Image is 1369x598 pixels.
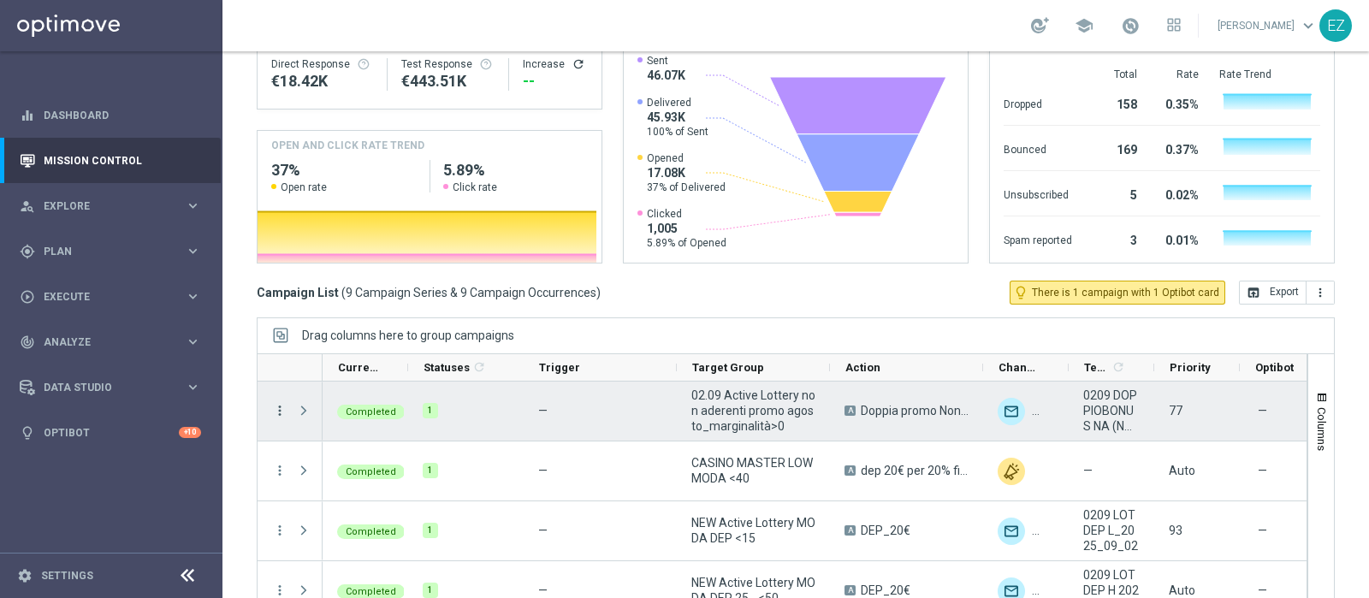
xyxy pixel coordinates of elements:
h3: Campaign List [257,285,601,300]
div: Analyze [20,335,185,350]
div: Dropped [1004,89,1072,116]
div: Optimail [998,398,1025,425]
img: Other [998,458,1025,485]
div: €18,420 [271,71,373,92]
span: Sent [647,54,685,68]
div: Direct Response [271,57,373,71]
button: more_vert [1307,281,1335,305]
i: more_vert [272,403,287,418]
div: Press SPACE to select this row. [258,501,323,561]
img: Optimail [998,518,1025,545]
div: Mission Control [20,138,201,183]
div: Data Studio [20,380,185,395]
div: 0.35% [1158,89,1199,116]
button: track_changes Analyze keyboard_arrow_right [19,335,202,349]
button: lightbulb Optibot +10 [19,426,202,440]
div: 158 [1093,89,1137,116]
span: ) [596,285,601,300]
div: -- [523,71,588,92]
i: open_in_browser [1247,286,1260,299]
span: 5.89% of Opened [647,236,726,250]
span: — [1258,583,1267,598]
h2: 5.89% [443,160,588,181]
i: lightbulb [20,425,35,441]
i: person_search [20,198,35,214]
div: Explore [20,198,185,214]
span: A [845,525,856,536]
span: CASINO MASTER LOW MODA <40 [691,455,815,486]
span: Analyze [44,337,185,347]
i: lightbulb_outline [1013,285,1028,300]
i: keyboard_arrow_right [185,198,201,214]
div: 1 [423,463,438,478]
span: Calculate column [1109,358,1125,376]
div: Row Groups [302,329,514,342]
button: more_vert [272,463,287,478]
span: keyboard_arrow_down [1299,16,1318,35]
button: refresh [572,57,585,71]
span: A [845,585,856,595]
span: Click rate [453,181,497,194]
div: Spam reported [1004,225,1072,252]
a: Dashboard [44,92,201,138]
div: person_search Explore keyboard_arrow_right [19,199,202,213]
div: Plan [20,244,185,259]
div: Rate Trend [1219,68,1320,81]
span: Columns [1315,407,1329,451]
h4: OPEN AND CLICK RATE TREND [271,138,424,153]
span: — [538,404,548,417]
div: Bounced [1004,134,1072,162]
div: Unsubscribed [1004,180,1072,207]
span: Drag columns here to group campaigns [302,329,514,342]
colored-tag: Completed [337,523,405,539]
i: equalizer [20,108,35,123]
h2: 37% [271,160,416,181]
span: 0209 DOPPIOBONUS NA (NON ADERENTI)_2025_09_02 [1083,388,1140,434]
span: Completed [346,586,396,597]
div: Optibot [20,410,201,455]
span: Opened [647,151,726,165]
span: 77 [1169,404,1182,417]
span: 9 Campaign Series & 9 Campaign Occurrences [346,285,596,300]
i: more_vert [272,583,287,598]
button: more_vert [272,523,287,538]
span: Target Group [692,361,764,374]
span: Explore [44,201,185,211]
span: Completed [346,466,396,477]
span: school [1075,16,1093,35]
span: 02.09 Active Lottery non aderenti promo agosto_marginalità>0 [691,388,815,434]
span: Open rate [281,181,327,194]
button: Data Studio keyboard_arrow_right [19,381,202,394]
div: 0.01% [1158,225,1199,252]
multiple-options-button: Export to CSV [1239,285,1335,299]
span: — [1083,463,1093,478]
i: keyboard_arrow_right [185,334,201,350]
button: open_in_browser Export [1239,281,1307,305]
span: — [538,464,548,477]
div: Other [1032,518,1059,545]
span: Data Studio [44,382,185,393]
i: gps_fixed [20,244,35,259]
i: track_changes [20,335,35,350]
span: 100% of Sent [647,125,708,139]
img: Other [1032,398,1059,425]
span: 17.08K [647,165,726,181]
span: Statuses [424,361,470,374]
div: Rate [1158,68,1199,81]
div: 0.02% [1158,180,1199,207]
div: Increase [523,57,588,71]
span: 37% of Delivered [647,181,726,194]
span: NEW Active Lottery MODA DEP <15 [691,515,815,546]
div: equalizer Dashboard [19,109,202,122]
button: play_circle_outline Execute keyboard_arrow_right [19,290,202,304]
span: Trigger [539,361,580,374]
colored-tag: Completed [337,403,405,419]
